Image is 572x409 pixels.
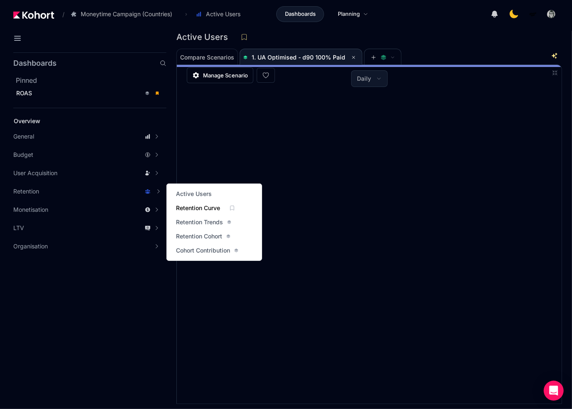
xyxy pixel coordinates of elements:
h3: Active Users [176,33,233,41]
a: Planning [329,6,377,22]
span: Moneytime Campaign (Countries) [81,10,172,18]
span: Active Users [176,190,212,198]
a: ROAS [13,87,164,99]
span: 1. UA Optimised - d90 100% Paid [252,54,345,61]
a: Cohort Contribution [173,245,241,256]
span: Compare Scenarios [180,55,234,60]
button: Active Users [191,7,249,21]
a: Retention Trends [173,216,234,228]
span: Dashboards [285,10,316,18]
button: Daily [352,71,387,87]
span: ROAS [16,89,32,97]
a: Active Users [173,188,214,200]
span: Manage Scenario [203,71,248,79]
span: Retention [13,187,39,196]
span: Cohort Contribution [176,246,230,255]
span: / [56,10,64,19]
span: › [183,11,189,17]
h2: Pinned [16,75,166,85]
a: Manage Scenario [187,67,253,83]
span: Monetisation [13,206,48,214]
span: Retention Curve [176,204,220,212]
h2: Dashboards [13,59,57,67]
img: Kohort logo [13,11,54,19]
div: Open Intercom Messenger [544,381,564,401]
span: Planning [338,10,360,18]
span: LTV [13,224,24,232]
span: Overview [14,117,40,124]
a: Dashboards [276,6,324,22]
a: Retention Curve [173,202,223,214]
a: Overview [11,115,152,127]
span: Retention Trends [176,218,223,226]
span: Organisation [13,242,48,250]
img: logo_MoneyTimeLogo_1_20250619094856634230.png [529,10,537,18]
span: User Acquisition [13,169,57,177]
span: General [13,132,34,141]
span: Retention Cohort [176,232,222,240]
a: Retention Cohort [173,231,233,242]
button: Exit fullscreen [552,69,558,76]
span: Budget [13,151,33,159]
span: Active Users [206,10,240,18]
span: Daily [357,74,371,83]
button: Moneytime Campaign (Countries) [66,7,181,21]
